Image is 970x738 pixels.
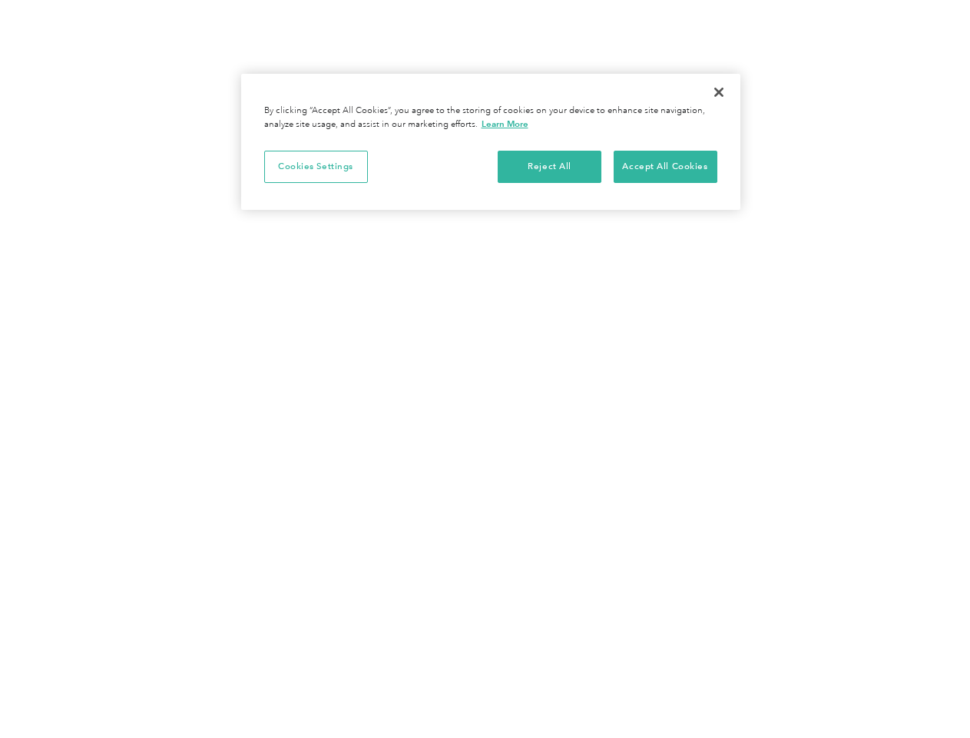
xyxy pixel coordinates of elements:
div: By clicking “Accept All Cookies”, you agree to the storing of cookies on your device to enhance s... [264,105,717,131]
button: Accept All Cookies [614,151,717,183]
div: Cookie banner [241,74,740,210]
button: Cookies Settings [264,151,368,183]
div: Privacy [241,74,740,210]
button: Reject All [498,151,601,183]
button: Close [702,75,736,109]
a: More information about your privacy, opens in a new tab [482,118,528,129]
